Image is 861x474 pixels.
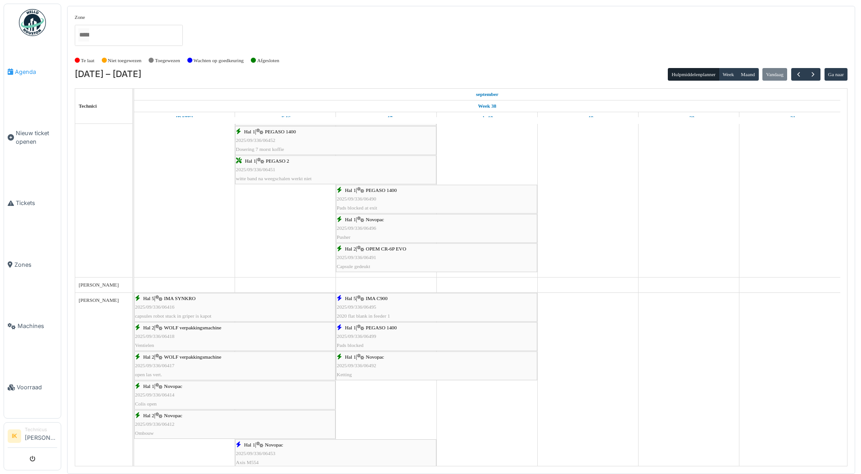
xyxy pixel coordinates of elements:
[135,401,157,406] span: Colis open
[25,426,57,446] li: [PERSON_NAME]
[4,173,61,234] a: Tickets
[366,217,384,222] span: Novopac
[79,282,119,287] span: [PERSON_NAME]
[18,322,57,330] span: Machines
[476,100,498,112] a: Week 38
[135,411,335,438] div: |
[25,426,57,433] div: Technicus
[236,146,284,152] span: Dosering 7 morst koffie
[236,157,435,183] div: |
[143,354,154,360] span: Hal 2
[174,112,195,123] a: 15 september 2025
[345,246,356,251] span: Hal 2
[366,187,397,193] span: PEGASO 1400
[16,199,57,207] span: Tickets
[135,342,154,348] span: Ventielen
[791,68,806,81] button: Vorige
[806,68,820,81] button: Volgende
[164,296,195,301] span: IMA SYNKRO
[135,392,175,397] span: 2025/09/336/06414
[337,372,352,377] span: Ketting
[345,296,356,301] span: Hal 5
[668,68,719,81] button: Hulpmiddelenplanner
[337,225,376,231] span: 2025/09/336/06496
[135,304,175,310] span: 2025/09/336/06416
[337,196,376,201] span: 2025/09/336/06490
[4,357,61,418] a: Voorraad
[236,137,276,143] span: 2025/09/336/06452
[79,103,97,109] span: Technici
[257,57,279,64] label: Afgesloten
[16,129,57,146] span: Nieuw ticket openen
[75,14,85,21] label: Zone
[194,57,244,64] label: Wachten op goedkeuring
[143,383,154,389] span: Hal 1
[337,205,377,210] span: Pads blocked at exit
[236,451,276,456] span: 2025/09/336/06453
[278,112,293,123] a: 16 september 2025
[75,69,141,80] h2: [DATE] – [DATE]
[479,112,495,123] a: 18 september 2025
[236,128,435,154] div: |
[345,217,356,222] span: Hal 1
[108,57,141,64] label: Niet toegewezen
[236,441,435,467] div: |
[337,294,536,320] div: |
[337,186,536,212] div: |
[155,57,180,64] label: Toegewezen
[135,324,335,350] div: |
[337,245,536,271] div: |
[135,421,175,427] span: 2025/09/336/06412
[337,255,376,260] span: 2025/09/336/06491
[135,333,175,339] span: 2025/09/336/06418
[8,429,21,443] li: IK
[236,167,276,172] span: 2025/09/336/06451
[14,260,57,269] span: Zones
[825,68,848,81] button: Ga naar
[143,325,154,330] span: Hal 2
[135,353,335,379] div: |
[337,333,376,339] span: 2025/09/336/06499
[143,413,154,418] span: Hal 2
[8,426,57,448] a: IK Technicus[PERSON_NAME]
[236,460,259,465] span: Axis M554
[135,313,212,319] span: capsules robot stuck in griper is kapot
[135,372,162,377] span: open las vert.
[4,41,61,102] a: Agenda
[143,296,154,301] span: Hal 5
[337,304,376,310] span: 2025/09/336/06495
[135,382,335,408] div: |
[337,363,376,368] span: 2025/09/336/06492
[19,9,46,36] img: Badge_color-CXgf-gQk.svg
[17,383,57,392] span: Voorraad
[719,68,738,81] button: Week
[15,68,57,76] span: Agenda
[4,296,61,357] a: Machines
[366,296,387,301] span: IMA C900
[737,68,759,81] button: Maand
[135,294,335,320] div: |
[266,158,289,164] span: PEGASO 2
[265,129,296,134] span: PEGASO 1400
[245,158,256,164] span: Hal 1
[244,442,255,447] span: Hal 1
[337,234,350,240] span: Pusher
[78,28,89,41] input: Alles
[366,246,406,251] span: OPEM CR-6P EVO
[164,354,221,360] span: WOLF verpakkingsmachine
[580,112,596,123] a: 19 september 2025
[79,297,119,303] span: [PERSON_NAME]
[681,112,697,123] a: 20 september 2025
[236,176,312,181] span: witte band na weegschalen werkt niet
[782,112,798,123] a: 21 september 2025
[345,325,356,330] span: Hal 1
[81,57,95,64] label: Te laat
[337,264,370,269] span: Capsule gedeukt
[345,187,356,193] span: Hal 1
[265,442,283,447] span: Novopac
[474,89,501,100] a: 15 september 2025
[337,313,390,319] span: 2020 flat blank in feeder 1
[345,354,356,360] span: Hal 1
[164,383,182,389] span: Novopac
[378,112,395,123] a: 17 september 2025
